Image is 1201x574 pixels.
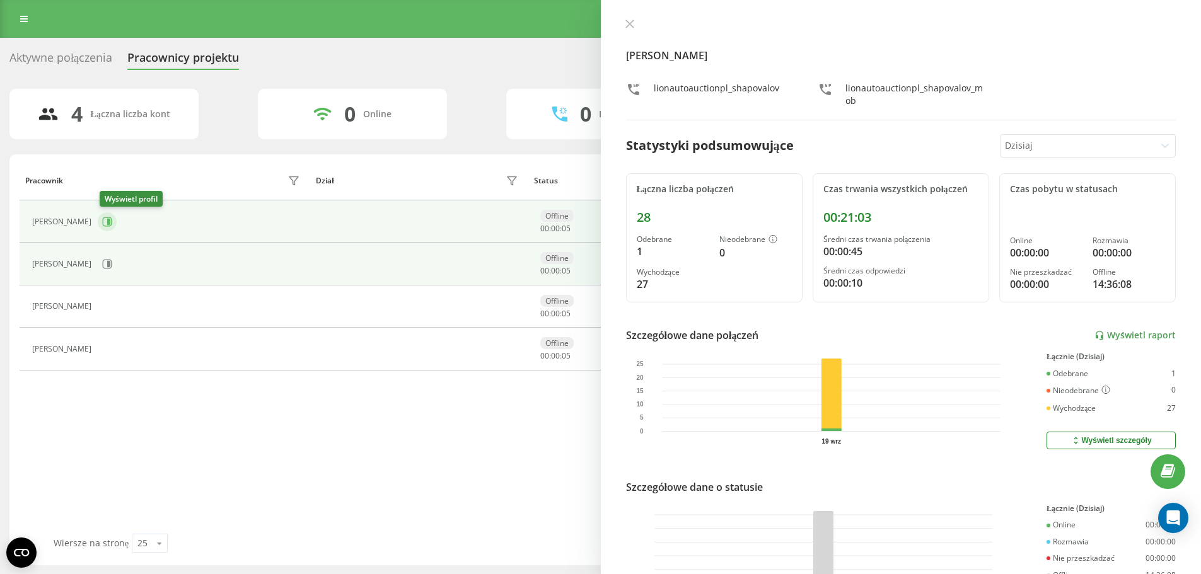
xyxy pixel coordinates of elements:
[626,136,794,155] div: Statystyki podsumowujące
[626,328,759,343] div: Szczegółowe dane połączeń
[363,109,392,120] div: Online
[1093,236,1165,245] div: Rozmawia
[540,337,574,349] div: Offline
[1093,277,1165,292] div: 14:36:08
[823,244,978,259] div: 00:00:45
[32,345,95,353] div: [PERSON_NAME]
[636,401,644,408] text: 10
[540,309,571,318] div: : :
[9,51,112,71] div: Aktywne połączenia
[540,308,549,319] span: 00
[1094,330,1176,341] a: Wyświetl raport
[626,479,763,495] div: Szczegółowe dane o statusie
[562,308,571,319] span: 05
[25,176,63,185] div: Pracownik
[637,277,709,292] div: 27
[32,217,95,226] div: [PERSON_NAME]
[562,350,571,361] span: 05
[637,244,709,259] div: 1
[540,223,549,234] span: 00
[1047,404,1096,413] div: Wychodzące
[1010,268,1082,277] div: Nie przeszkadzać
[580,102,591,126] div: 0
[540,210,574,222] div: Offline
[1010,245,1082,260] div: 00:00:00
[1010,236,1082,245] div: Online
[54,537,129,549] span: Wiersze na stronę
[1146,537,1176,546] div: 00:00:00
[1047,537,1089,546] div: Rozmawia
[821,438,841,445] text: 19 wrz
[32,302,95,311] div: [PERSON_NAME]
[654,82,779,107] div: lionautoauctionpl_shapovalov
[1093,268,1165,277] div: Offline
[1010,277,1082,292] div: 00:00:00
[1047,369,1088,378] div: Odebrane
[551,223,560,234] span: 00
[551,308,560,319] span: 00
[637,235,709,244] div: Odebrane
[636,374,644,381] text: 20
[636,387,644,394] text: 15
[823,235,978,244] div: Średni czas trwania połączenia
[823,210,978,225] div: 00:21:03
[599,109,649,120] div: Rozmawiają
[1010,184,1165,195] div: Czas pobytu w statusach
[636,361,644,368] text: 25
[1047,352,1176,361] div: Łącznie (Dzisiaj)
[1167,404,1176,413] div: 27
[845,82,984,107] div: lionautoauctionpl_shapovalov_mob
[127,51,239,71] div: Pracownicy projektu
[1158,503,1188,533] div: Open Intercom Messenger
[637,268,709,277] div: Wychodzące
[639,415,643,422] text: 5
[637,184,792,195] div: Łączna liczba połączeń
[562,265,571,276] span: 05
[1047,504,1176,513] div: Łącznie (Dzisiaj)
[100,191,163,207] div: Wyświetl profil
[823,184,978,195] div: Czas trwania wszystkich połączeń
[823,267,978,275] div: Średni czas odpowiedzi
[1047,520,1076,529] div: Online
[540,252,574,264] div: Offline
[637,210,792,225] div: 28
[32,260,95,268] div: [PERSON_NAME]
[6,537,37,568] button: Open CMP widget
[316,176,334,185] div: Dział
[90,109,170,120] div: Łączna liczba kont
[540,267,571,275] div: : :
[540,352,571,360] div: : :
[1146,554,1176,563] div: 00:00:00
[540,295,574,307] div: Offline
[1171,369,1176,378] div: 1
[1171,386,1176,396] div: 0
[562,223,571,234] span: 05
[1070,435,1151,445] div: Wyświetl szczegóły
[1146,520,1176,529] div: 00:00:00
[551,350,560,361] span: 00
[540,224,571,233] div: : :
[719,245,792,260] div: 0
[719,235,792,245] div: Nieodebrane
[71,102,83,126] div: 4
[1047,554,1115,563] div: Nie przeszkadzać
[344,102,356,126] div: 0
[551,265,560,276] span: 00
[1093,245,1165,260] div: 00:00:00
[1047,386,1110,396] div: Nieodebrane
[1047,432,1176,449] button: Wyświetl szczegóły
[540,350,549,361] span: 00
[639,428,643,435] text: 0
[540,265,549,276] span: 00
[626,48,1176,63] h4: [PERSON_NAME]
[823,275,978,290] div: 00:00:10
[534,176,558,185] div: Status
[137,537,148,549] div: 25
